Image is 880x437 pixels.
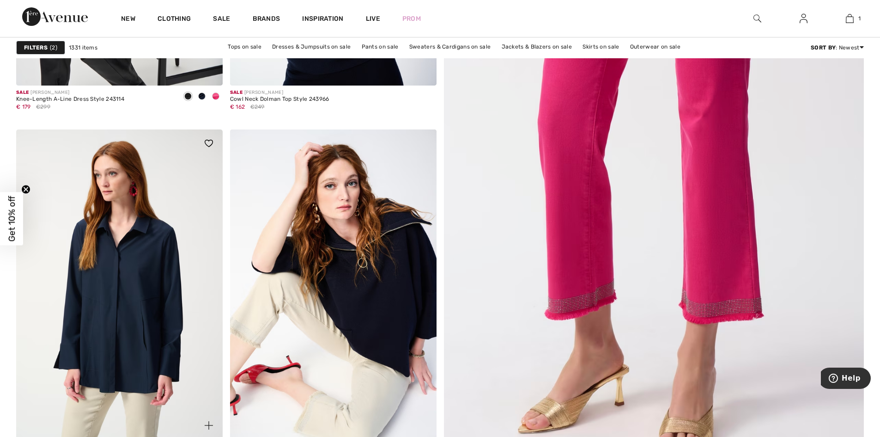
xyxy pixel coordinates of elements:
[195,89,209,105] div: Midnight Blue
[792,13,815,25] a: Sign In
[753,13,761,24] img: search the website
[250,103,265,111] span: €249
[22,7,88,26] img: 1ère Avenue
[16,104,31,110] span: € 179
[158,15,191,25] a: Clothing
[811,44,836,51] strong: Sort By
[230,96,329,103] div: Cowl Neck Dolman Top Style 243966
[253,15,280,25] a: Brands
[16,96,124,103] div: Knee-Length A-Line Dress Style 243114
[50,43,57,52] span: 2
[357,41,403,53] a: Pants on sale
[230,89,329,96] div: [PERSON_NAME]
[230,104,245,110] span: € 162
[181,89,195,105] div: Black
[21,185,30,194] button: Close teaser
[213,15,230,25] a: Sale
[209,89,223,105] div: Geranium
[24,43,48,52] strong: Filters
[578,41,624,53] a: Skirts on sale
[405,41,495,53] a: Sweaters & Cardigans on sale
[205,421,213,430] img: plus_v2.svg
[625,41,685,53] a: Outerwear on sale
[16,90,29,95] span: Sale
[223,41,266,53] a: Tops on sale
[230,90,243,95] span: Sale
[16,89,124,96] div: [PERSON_NAME]
[205,140,213,147] img: heart_black_full.svg
[366,14,380,24] a: Live
[821,368,871,391] iframe: Opens a widget where you can find more information
[858,14,861,23] span: 1
[800,13,807,24] img: My Info
[402,14,421,24] a: Prom
[36,103,50,111] span: €299
[6,196,17,241] span: Get 10% off
[846,13,854,24] img: My Bag
[302,15,343,25] span: Inspiration
[121,15,135,25] a: New
[267,41,355,53] a: Dresses & Jumpsuits on sale
[811,43,864,52] div: : Newest
[827,13,872,24] a: 1
[69,43,97,52] span: 1331 items
[497,41,577,53] a: Jackets & Blazers on sale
